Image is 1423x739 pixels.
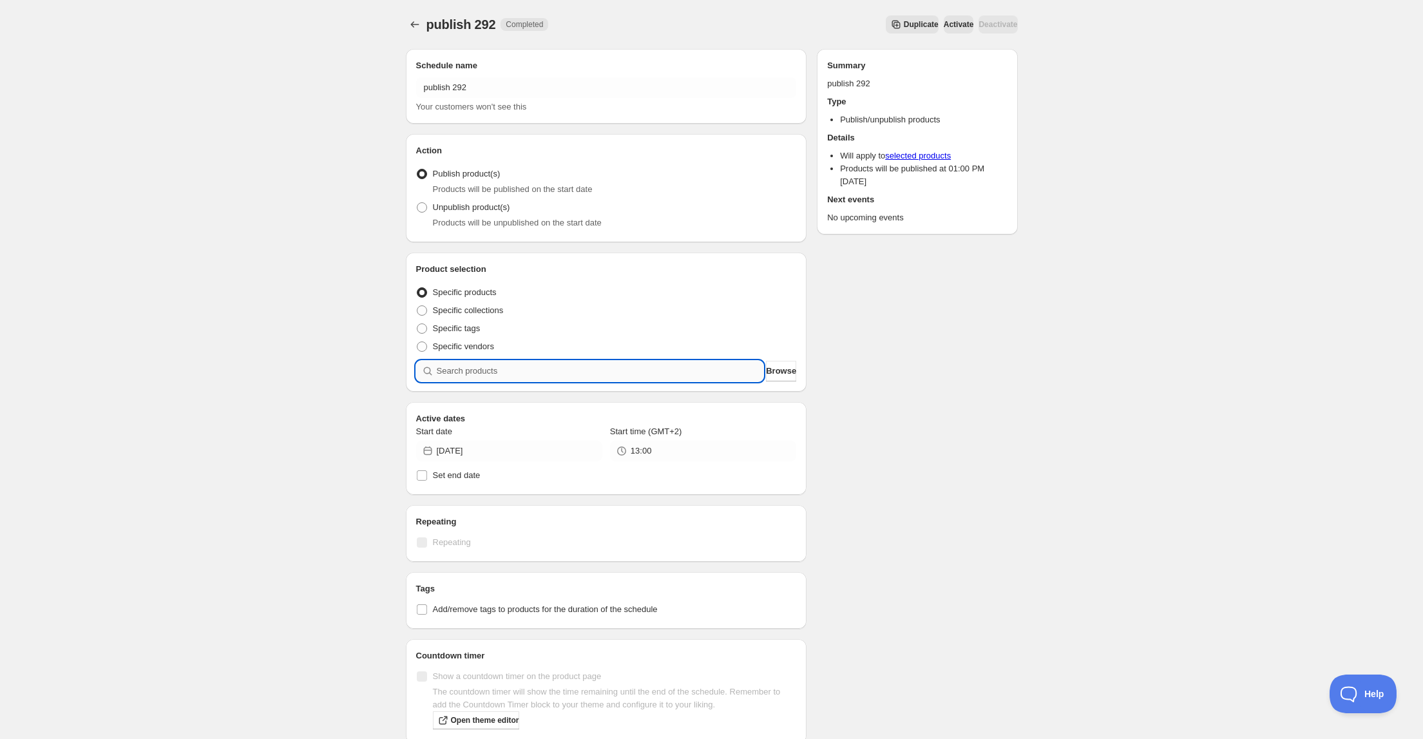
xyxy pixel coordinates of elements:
span: Specific products [433,287,497,297]
span: Specific collections [433,305,504,315]
a: selected products [885,151,951,160]
span: Specific tags [433,323,481,333]
h2: Type [827,95,1007,108]
span: Set end date [433,470,481,480]
p: publish 292 [827,77,1007,90]
button: Schedules [406,15,424,34]
li: Publish/unpublish products [840,113,1007,126]
span: Duplicate [904,19,939,30]
h2: Action [416,144,797,157]
p: The countdown timer will show the time remaining until the end of the schedule. Remember to add t... [433,686,797,711]
button: Activate [944,15,974,34]
h2: Repeating [416,515,797,528]
h2: Countdown timer [416,649,797,662]
span: Browse [766,365,796,378]
span: Open theme editor [451,715,519,725]
h2: Product selection [416,263,797,276]
span: Add/remove tags to products for the duration of the schedule [433,604,658,614]
span: Show a countdown timer on the product page [433,671,602,681]
h2: Schedule name [416,59,797,72]
span: Publish product(s) [433,169,501,178]
span: Completed [506,19,543,30]
input: Search products [437,361,764,381]
span: Your customers won't see this [416,102,527,111]
li: Products will be published at 01:00 PM [DATE] [840,162,1007,188]
a: Open theme editor [433,711,519,729]
button: Browse [766,361,796,381]
span: publish 292 [426,17,496,32]
span: Repeating [433,537,471,547]
h2: Details [827,131,1007,144]
h2: Summary [827,59,1007,72]
span: Unpublish product(s) [433,202,510,212]
h2: Next events [827,193,1007,206]
span: Specific vendors [433,341,494,351]
span: Start time (GMT+2) [610,427,682,436]
button: Secondary action label [886,15,939,34]
p: No upcoming events [827,211,1007,224]
span: Activate [944,19,974,30]
iframe: Toggle Customer Support [1330,675,1397,713]
h2: Tags [416,582,797,595]
span: Start date [416,427,452,436]
h2: Active dates [416,412,797,425]
span: Products will be published on the start date [433,184,593,194]
li: Will apply to [840,149,1007,162]
span: Products will be unpublished on the start date [433,218,602,227]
